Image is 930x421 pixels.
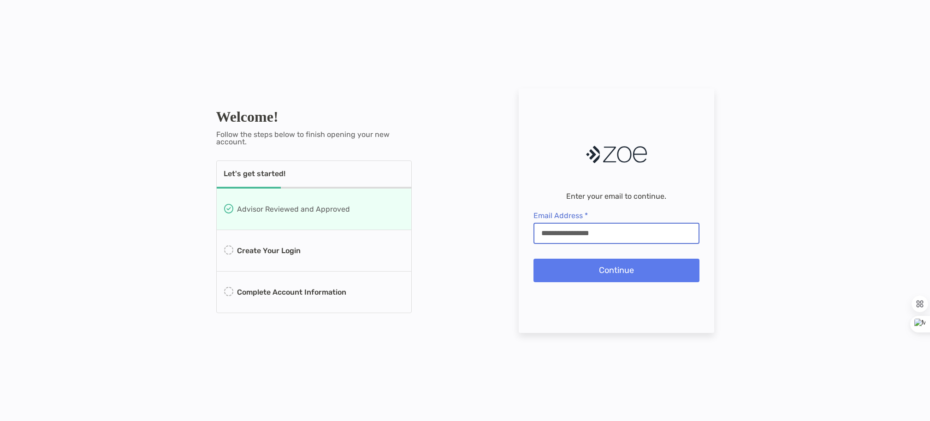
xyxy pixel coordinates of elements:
[237,245,301,256] p: Create Your Login
[216,108,412,125] h1: Welcome!
[533,211,699,220] span: Email Address *
[216,131,412,146] p: Follow the steps below to finish opening your new account.
[586,139,647,170] img: Company Logo
[533,259,699,282] button: Continue
[566,193,666,200] p: Enter your email to continue.
[237,203,350,215] p: Advisor Reviewed and Approved
[237,286,346,298] p: Complete Account Information
[224,170,285,178] p: Let's get started!
[534,229,699,237] input: Email Address *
